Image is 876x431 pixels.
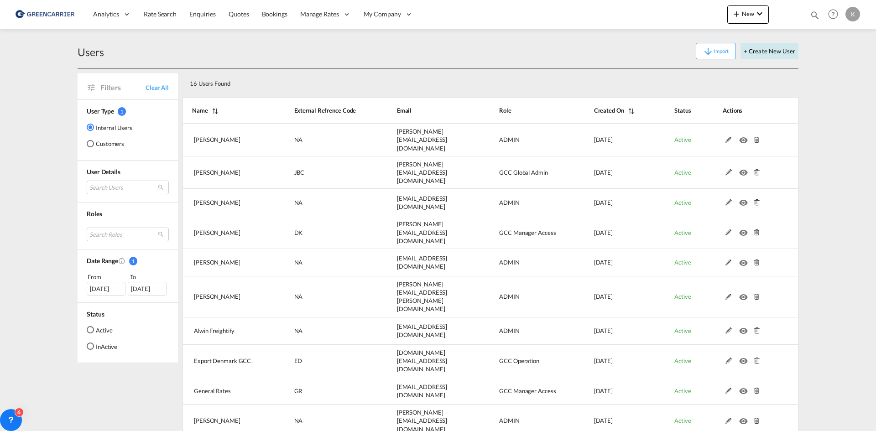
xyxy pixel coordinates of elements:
span: Analytics [93,10,119,19]
span: My Company [364,10,401,19]
td: Fredrik Fagerman [182,216,271,249]
td: 2025-01-18 [571,377,652,405]
td: 2025-07-01 [571,189,652,216]
span: Active [674,417,691,424]
td: fredrik.fagerman@greencarrier.com [374,216,477,249]
span: ADMIN [499,293,520,300]
span: [PERSON_NAME][EMAIL_ADDRESS][DOMAIN_NAME] [397,220,448,244]
span: 1 [129,257,137,265]
span: [PERSON_NAME] [194,229,240,236]
span: Active [674,327,691,334]
td: 2025-05-08 [571,249,652,276]
td: NA [271,249,374,276]
span: [EMAIL_ADDRESS][DOMAIN_NAME] [397,254,448,270]
span: [PERSON_NAME] [194,259,240,266]
span: Manage Rates [300,10,339,19]
div: 16 Users Found [186,73,734,91]
span: [DATE] [594,327,613,334]
span: Active [674,357,691,364]
span: New [731,10,765,17]
span: [DATE] [594,169,613,176]
span: 1 [118,107,126,116]
th: Created On [571,97,652,124]
td: GCC Manager Access [476,216,571,249]
img: b0b18ec08afe11efb1d4932555f5f09d.png [14,4,75,25]
md-radio-button: Customers [87,139,132,148]
td: ED [271,345,374,378]
span: ADMIN [499,199,520,206]
td: Saranya K [182,276,271,317]
td: imran khan [182,249,271,276]
td: 2025-06-24 [571,216,652,249]
span: Roles [87,210,102,218]
span: ADMIN [499,259,520,266]
span: NA [294,259,303,266]
md-icon: icon-arrow-down [703,46,714,57]
span: Export Denmark GCC . [194,357,254,364]
span: Active [674,387,691,395]
span: General Rates [194,387,231,395]
td: alwinregan.a@freightfy.com [374,317,477,345]
td: GR [271,377,374,405]
td: NA [271,276,374,317]
span: NA [294,293,303,300]
td: 2025-02-13 [571,317,652,345]
td: ADMIN [476,124,571,156]
span: NA [294,417,303,424]
div: [DATE] [128,282,167,296]
span: [DATE] [594,259,613,266]
span: Status [87,310,104,318]
span: Enquiries [189,10,216,18]
md-icon: icon-eye [739,167,751,173]
md-icon: Created On [118,257,125,265]
td: ADMIN [476,189,571,216]
md-icon: icon-eye [739,227,751,234]
td: DK [271,216,374,249]
md-icon: icon-magnify [810,10,820,20]
td: julius.brodbak.casparij@greencarrier.com [374,156,477,189]
span: From To [DATE][DATE] [87,272,169,295]
span: Active [674,293,691,300]
span: ADMIN [499,327,520,334]
md-icon: icon-plus 400-fg [731,8,742,19]
td: 2025-04-22 [571,276,652,317]
div: Users [78,45,104,59]
span: Active [674,136,691,143]
th: Role [476,97,571,124]
button: icon-plus 400-fgNewicon-chevron-down [727,5,769,24]
md-icon: icon-eye [739,135,751,141]
md-icon: icon-chevron-down [754,8,765,19]
span: Quotes [229,10,249,18]
td: NA [271,317,374,345]
td: Alwin Freightify [182,317,271,345]
span: [DATE] [594,293,613,300]
span: Active [674,169,691,176]
span: DK [294,229,303,236]
md-icon: icon-eye [739,257,751,264]
span: [EMAIL_ADDRESS][DOMAIN_NAME] [397,195,448,210]
td: Dinesh Kumar [182,189,271,216]
span: User Type [87,107,114,115]
span: GR [294,387,302,395]
span: Active [674,199,691,206]
span: ED [294,357,302,364]
span: [PERSON_NAME][EMAIL_ADDRESS][DOMAIN_NAME] [397,161,448,184]
td: generic@mail.com [374,377,477,405]
md-radio-button: InActive [87,342,117,351]
md-radio-button: Active [87,325,117,334]
span: [EMAIL_ADDRESS][DOMAIN_NAME] [397,323,448,338]
td: JBC [271,156,374,189]
td: 2025-07-17 [571,156,652,189]
button: + Create New User [740,43,798,59]
td: Export Denmark GCC . [182,345,271,378]
td: dinesh.kumar@freightify.com [374,189,477,216]
span: [PERSON_NAME] [194,293,240,300]
md-icon: icon-eye [739,355,751,362]
span: NA [294,327,303,334]
td: NA [271,124,374,156]
span: Date Range [87,257,118,265]
span: GCC Manager Access [499,229,556,236]
span: GCC Manager Access [499,387,556,395]
button: icon-arrow-downImport [696,43,736,59]
span: [PERSON_NAME] [194,169,240,176]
